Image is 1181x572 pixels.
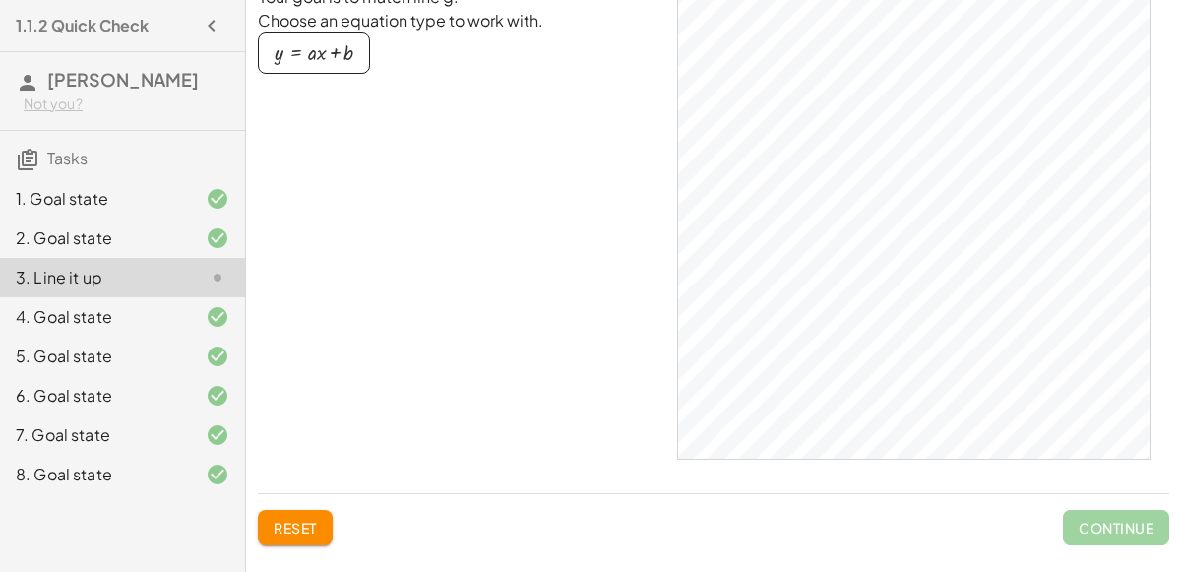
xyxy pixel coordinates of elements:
[47,68,199,91] span: [PERSON_NAME]
[206,187,229,211] i: Task finished and correct.
[206,305,229,329] i: Task finished and correct.
[16,345,174,368] div: 5. Goal state
[16,463,174,486] div: 8. Goal state
[206,345,229,368] i: Task finished and correct.
[274,519,317,537] span: Reset
[16,14,149,37] h4: 1.1.2 Quick Check
[258,510,333,545] button: Reset
[16,187,174,211] div: 1. Goal state
[16,384,174,408] div: 6. Goal state
[16,423,174,447] div: 7. Goal state
[206,226,229,250] i: Task finished and correct.
[206,463,229,486] i: Task finished and correct.
[16,305,174,329] div: 4. Goal state
[206,266,229,289] i: Task not started.
[24,95,229,114] div: Not you?
[258,9,661,32] p: Choose an equation type to work with.
[16,266,174,289] div: 3. Line it up
[206,384,229,408] i: Task finished and correct.
[47,148,88,168] span: Tasks
[206,423,229,447] i: Task finished and correct.
[16,226,174,250] div: 2. Goal state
